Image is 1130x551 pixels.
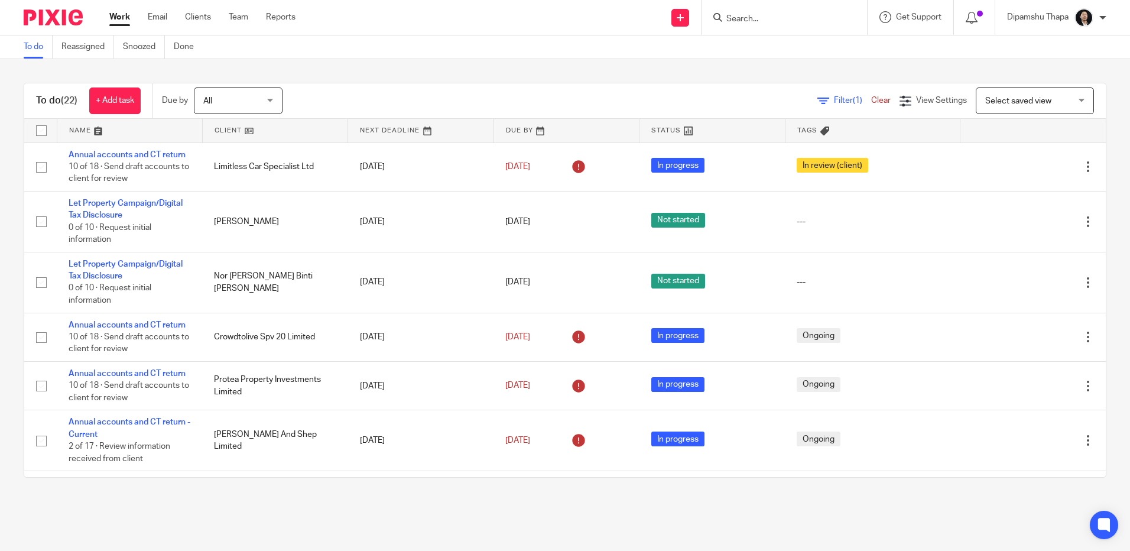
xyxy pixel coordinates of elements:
[651,213,705,228] span: Not started
[505,163,530,171] span: [DATE]
[69,333,189,354] span: 10 of 18 · Send draft accounts to client for review
[69,284,151,305] span: 0 of 10 · Request initial information
[69,370,186,378] a: Annual accounts and CT return
[202,471,348,513] td: Summersalt Properties Limited
[985,97,1051,105] span: Select saved view
[896,13,941,21] span: Get Support
[266,11,296,23] a: Reports
[185,11,211,23] a: Clients
[69,321,186,329] a: Annual accounts and CT return
[202,362,348,410] td: Protea Property Investments Limited
[797,328,840,343] span: Ongoing
[202,313,348,361] td: Crowdtolive Spv 20 Limited
[203,97,212,105] span: All
[651,274,705,289] span: Not started
[348,191,493,252] td: [DATE]
[24,35,53,59] a: To do
[69,223,151,244] span: 0 of 10 · Request initial information
[69,418,190,438] a: Annual accounts and CT return - Current
[348,142,493,191] td: [DATE]
[348,313,493,361] td: [DATE]
[505,278,530,287] span: [DATE]
[797,432,840,446] span: Ongoing
[505,436,530,445] span: [DATE]
[162,95,188,106] p: Due by
[1074,8,1093,27] img: Dipamshu2.jpg
[89,87,141,114] a: + Add task
[871,96,891,105] a: Clear
[69,260,183,280] a: Let Property Campaign/Digital Tax Disclosure
[123,35,165,59] a: Snoozed
[348,410,493,471] td: [DATE]
[797,377,840,392] span: Ongoing
[148,11,167,23] a: Email
[348,252,493,313] td: [DATE]
[1007,11,1069,23] p: Dipamshu Thapa
[69,442,170,463] span: 2 of 17 · Review information received from client
[69,382,189,403] span: 10 of 18 · Send draft accounts to client for review
[24,9,83,25] img: Pixie
[725,14,832,25] input: Search
[651,432,704,446] span: In progress
[797,127,817,134] span: Tags
[505,218,530,226] span: [DATE]
[651,328,704,343] span: In progress
[202,252,348,313] td: Nor [PERSON_NAME] Binti [PERSON_NAME]
[202,410,348,471] td: [PERSON_NAME] And Shep Limited
[202,142,348,191] td: Limitless Car Specialist Ltd
[69,151,186,159] a: Annual accounts and CT return
[348,471,493,513] td: [DATE]
[797,158,868,173] span: In review (client)
[853,96,862,105] span: (1)
[229,11,248,23] a: Team
[174,35,203,59] a: Done
[348,362,493,410] td: [DATE]
[505,333,530,341] span: [DATE]
[69,163,189,183] span: 10 of 18 · Send draft accounts to client for review
[36,95,77,107] h1: To do
[61,35,114,59] a: Reassigned
[651,377,704,392] span: In progress
[202,191,348,252] td: [PERSON_NAME]
[797,276,948,288] div: ---
[834,96,871,105] span: Filter
[69,199,183,219] a: Let Property Campaign/Digital Tax Disclosure
[916,96,967,105] span: View Settings
[505,382,530,390] span: [DATE]
[651,158,704,173] span: In progress
[61,96,77,105] span: (22)
[797,216,948,228] div: ---
[109,11,130,23] a: Work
